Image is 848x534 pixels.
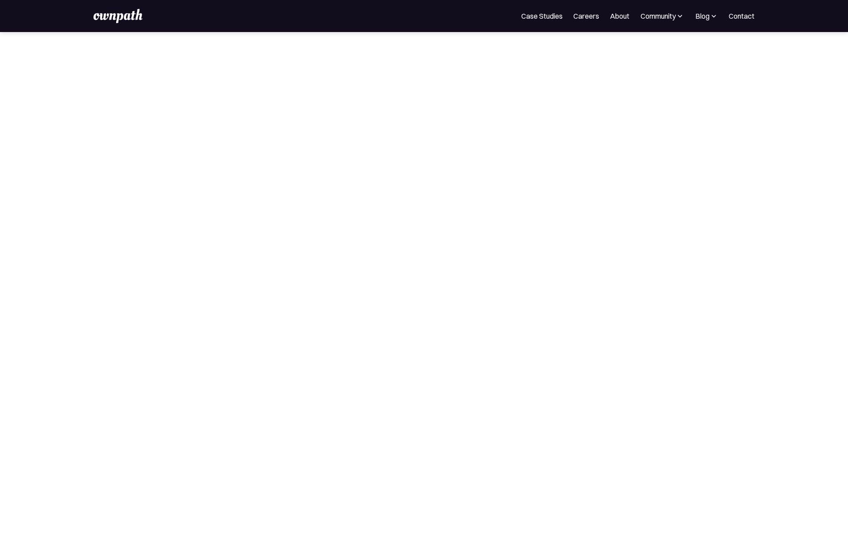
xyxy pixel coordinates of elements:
[729,11,755,21] a: Contact
[521,11,563,21] a: Case Studies
[573,11,599,21] a: Careers
[641,11,676,21] div: Community
[610,11,629,21] a: About
[695,11,710,21] div: Blog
